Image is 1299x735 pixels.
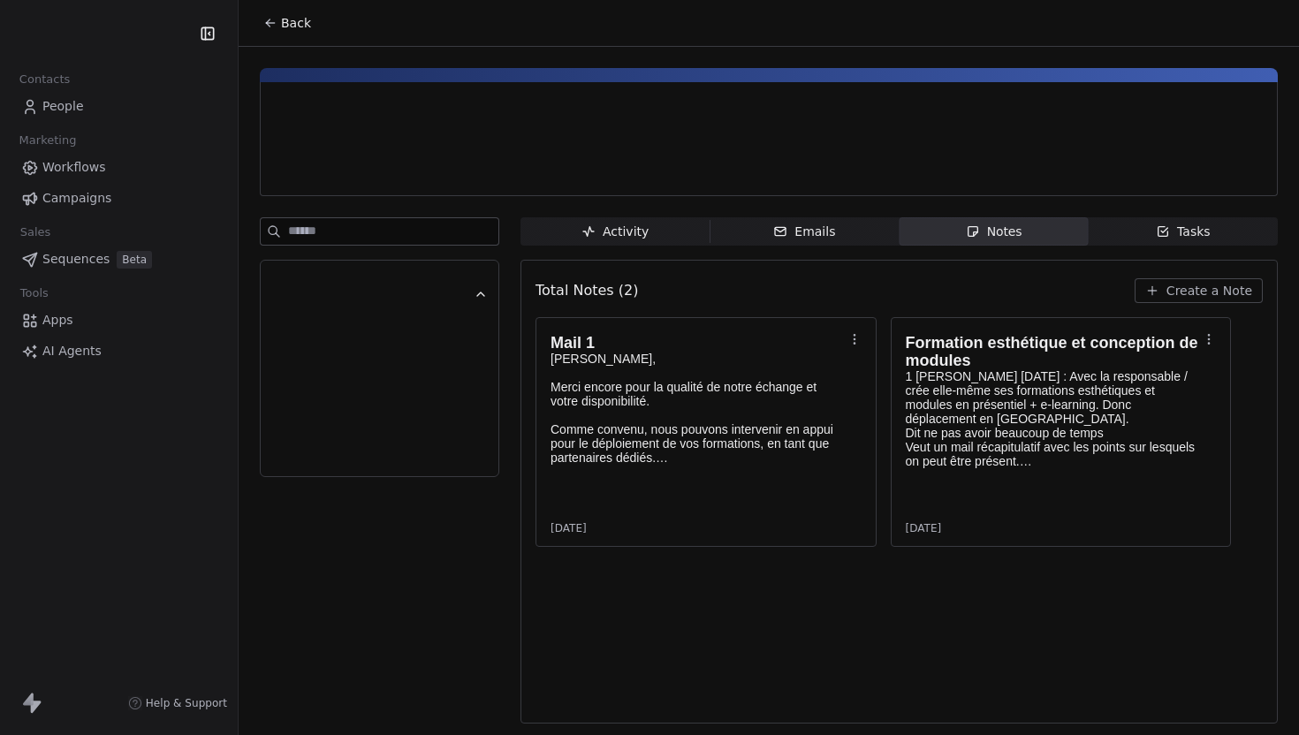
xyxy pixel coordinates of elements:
span: Campaigns [42,189,111,208]
span: Workflows [42,158,106,177]
a: SequencesBeta [14,245,224,274]
span: [DATE] [551,521,587,535]
button: Create a Note [1135,278,1263,303]
a: Campaigns [14,184,224,213]
a: Help & Support [128,696,227,710]
span: Create a Note [1166,282,1252,299]
h1: Formation esthétique et conception de modules [906,334,1199,369]
span: Contacts [11,66,78,93]
span: People [42,97,84,116]
button: Back [253,7,322,39]
span: Sequences [42,250,110,269]
span: AI Agents [42,342,102,360]
span: Apps [42,311,73,330]
p: Dit ne pas avoir beaucoup de temps [906,426,1199,440]
span: [DATE] [906,521,942,535]
p: [PERSON_NAME], [551,352,844,366]
p: Comme convenu, nous pouvons intervenir en appui pour le déploiement de vos formations, en tant qu... [551,422,844,465]
a: AI Agents [14,337,224,366]
span: Back [281,14,311,32]
span: Help & Support [146,696,227,710]
a: Workflows [14,153,224,182]
p: 1 [PERSON_NAME] [DATE] : Avec la responsable / crée elle-même ses formations esthétiques et modul... [906,369,1199,426]
span: Sales [12,219,58,246]
span: Tools [12,280,56,307]
span: Beta [117,251,152,269]
a: Apps [14,306,224,335]
a: People [14,92,224,121]
span: Total Notes (2) [536,280,638,301]
p: Merci encore pour la qualité de notre échange et votre disponibilité. [551,380,844,408]
h1: Mail 1 [551,334,844,352]
div: Activity [581,223,649,241]
p: Veut un mail récapitulatif avec les points sur lesquels on peut être présent. [906,440,1199,468]
div: Tasks [1156,223,1211,241]
div: Emails [773,223,835,241]
span: Marketing [11,127,84,154]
